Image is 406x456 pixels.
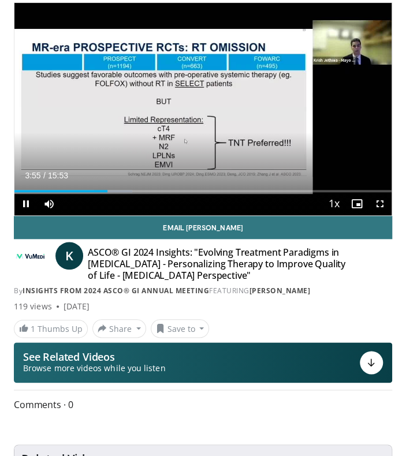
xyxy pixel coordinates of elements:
[64,301,90,312] div: [DATE]
[23,351,165,362] p: See Related Videos
[23,286,209,296] a: Insights from 2024 ASCO® GI Annual Meeting
[14,397,392,412] span: Comments 0
[43,171,46,180] span: /
[55,242,83,270] a: K
[14,190,392,192] div: Progress Bar
[345,192,368,215] button: Enable picture-in-picture mode
[368,192,392,215] button: Fullscreen
[31,323,35,334] span: 1
[25,171,40,180] span: 3:55
[14,342,392,383] button: See Related Videos Browse more videos while you listen
[14,320,88,338] a: 1 Thumbs Up
[14,301,52,312] span: 119 views
[88,246,356,281] h4: ASCO® GI 2024 Insights: "Evolving Treatment Paradigms in [MEDICAL_DATA] - Personalizing Therapy t...
[48,171,68,180] span: 15:53
[14,216,392,239] a: Email [PERSON_NAME]
[38,192,61,215] button: Mute
[14,3,392,215] video-js: Video Player
[14,246,46,265] img: Insights from 2024 ASCO® GI Annual Meeting
[151,319,210,338] button: Save to
[92,319,146,338] button: Share
[249,286,311,296] a: [PERSON_NAME]
[23,362,165,374] span: Browse more videos while you listen
[14,192,38,215] button: Pause
[14,286,392,296] div: By FEATURING
[322,192,345,215] button: Playback Rate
